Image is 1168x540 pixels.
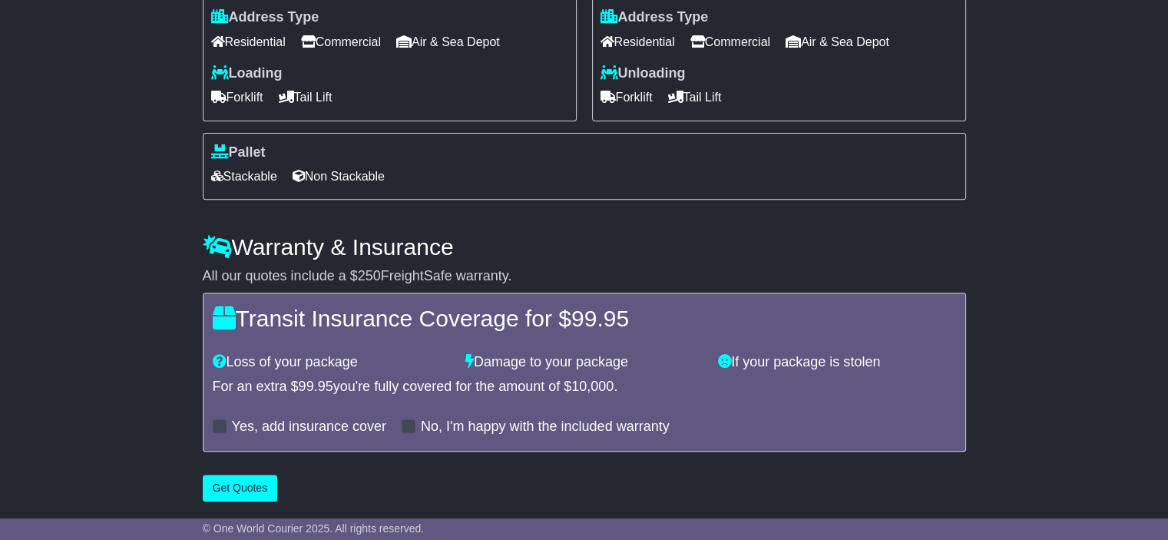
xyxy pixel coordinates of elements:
span: Tail Lift [279,85,333,109]
span: 250 [358,268,381,283]
span: Tail Lift [668,85,722,109]
div: For an extra $ you're fully covered for the amount of $ . [213,379,956,396]
label: Address Type [211,9,319,26]
label: Loading [211,65,283,82]
h4: Transit Insurance Coverage for $ [213,306,956,331]
label: No, I'm happy with the included warranty [421,419,670,436]
span: 10,000 [571,379,614,394]
span: Air & Sea Depot [786,30,889,54]
span: 99.95 [571,306,629,331]
button: Get Quotes [203,475,278,502]
span: Forklift [211,85,263,109]
div: If your package is stolen [710,354,963,371]
span: Commercial [690,30,770,54]
div: Loss of your package [205,354,458,371]
span: Residential [211,30,286,54]
span: Stackable [211,164,277,188]
span: Non Stackable [293,164,385,188]
label: Unloading [601,65,686,82]
span: Commercial [301,30,381,54]
div: All our quotes include a $ FreightSafe warranty. [203,268,966,285]
span: © One World Courier 2025. All rights reserved. [203,522,425,535]
span: Forklift [601,85,653,109]
label: Pallet [211,144,266,161]
span: 99.95 [299,379,333,394]
h4: Warranty & Insurance [203,234,966,260]
label: Address Type [601,9,709,26]
span: Residential [601,30,675,54]
label: Yes, add insurance cover [232,419,386,436]
div: Damage to your package [458,354,710,371]
span: Air & Sea Depot [396,30,500,54]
